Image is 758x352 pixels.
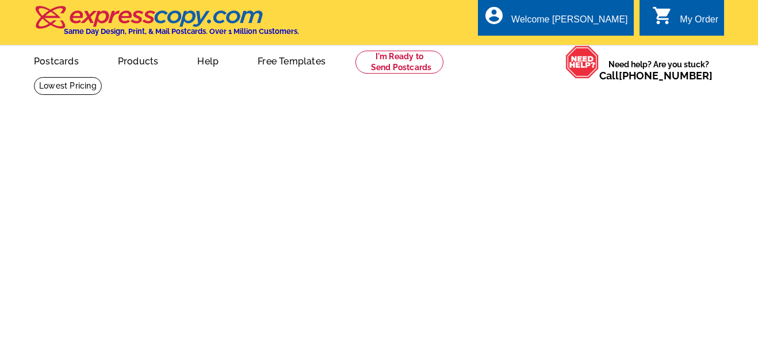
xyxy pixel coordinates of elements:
[16,47,97,74] a: Postcards
[652,5,673,26] i: shopping_cart
[680,14,718,30] div: My Order
[599,59,718,82] span: Need help? Are you stuck?
[565,45,599,79] img: help
[64,27,299,36] h4: Same Day Design, Print, & Mail Postcards. Over 1 Million Customers.
[599,70,713,82] span: Call
[511,14,627,30] div: Welcome [PERSON_NAME]
[179,47,237,74] a: Help
[484,5,504,26] i: account_circle
[619,70,713,82] a: [PHONE_NUMBER]
[239,47,344,74] a: Free Templates
[34,14,299,36] a: Same Day Design, Print, & Mail Postcards. Over 1 Million Customers.
[99,47,177,74] a: Products
[652,13,718,27] a: shopping_cart My Order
